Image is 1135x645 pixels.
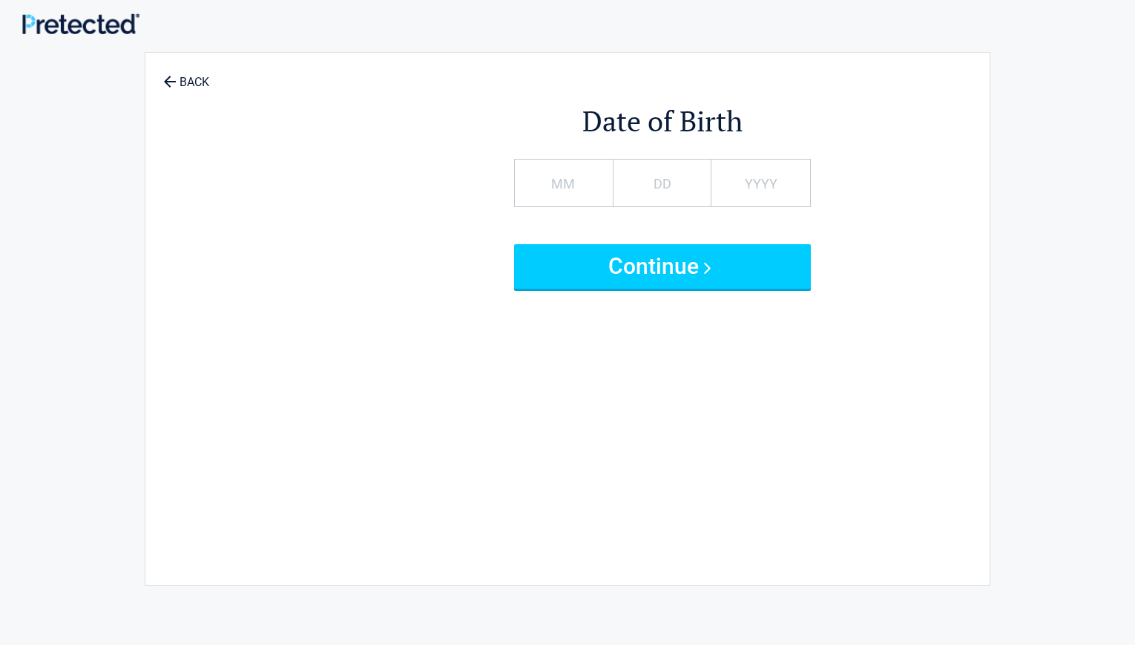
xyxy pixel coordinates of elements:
a: BACK [160,62,212,88]
img: Main Logo [22,13,139,35]
label: MM [551,174,575,194]
label: DD [654,174,671,194]
h2: Date of Birth [322,102,1003,140]
button: Continue [514,244,811,289]
label: YYYY [745,174,777,194]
